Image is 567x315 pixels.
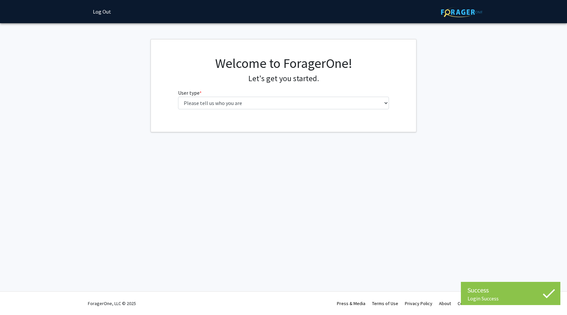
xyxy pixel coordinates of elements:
[468,295,554,302] div: Login Success
[439,300,451,306] a: About
[441,7,482,17] img: ForagerOne Logo
[468,285,554,295] div: Success
[458,300,479,306] a: Contact Us
[88,292,136,315] div: ForagerOne, LLC © 2025
[405,300,432,306] a: Privacy Policy
[337,300,365,306] a: Press & Media
[178,89,202,97] label: User type
[178,55,389,71] h1: Welcome to ForagerOne!
[372,300,398,306] a: Terms of Use
[178,74,389,83] h4: Let's get you started.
